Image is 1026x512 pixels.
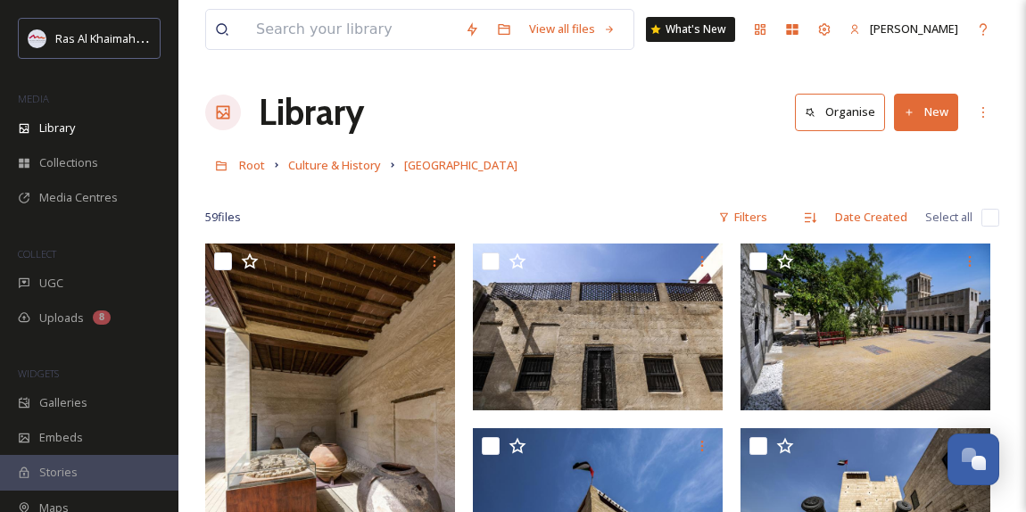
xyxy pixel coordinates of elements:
[39,429,83,446] span: Embeds
[205,209,241,226] span: 59 file s
[925,209,972,226] span: Select all
[239,154,265,176] a: Root
[55,29,308,46] span: Ras Al Khaimah Tourism Development Authority
[894,94,958,130] button: New
[39,394,87,411] span: Galleries
[947,434,999,485] button: Open Chat
[826,200,916,235] div: Date Created
[18,92,49,105] span: MEDIA
[795,94,894,130] a: Organise
[404,154,517,176] a: [GEOGRAPHIC_DATA]
[288,157,381,173] span: Culture & History
[741,244,990,410] img: The National Museum of Ras Al Khaimah.jpg
[870,21,958,37] span: [PERSON_NAME]
[795,94,885,130] button: Organise
[520,12,625,46] a: View all files
[259,86,364,139] a: Library
[93,310,111,325] div: 8
[39,464,78,481] span: Stories
[29,29,46,47] img: Logo_RAKTDA_RGB-01.png
[239,157,265,173] span: Root
[39,189,118,206] span: Media Centres
[18,367,59,380] span: WIDGETS
[840,12,967,46] a: [PERSON_NAME]
[39,154,98,171] span: Collections
[404,157,517,173] span: [GEOGRAPHIC_DATA]
[18,247,56,260] span: COLLECT
[247,10,456,49] input: Search your library
[39,275,63,292] span: UGC
[473,244,723,410] img: The National Museum of Ras Al Khaimah.jpg
[39,120,75,136] span: Library
[646,17,735,42] a: What's New
[288,154,381,176] a: Culture & History
[39,310,84,326] span: Uploads
[709,200,776,235] div: Filters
